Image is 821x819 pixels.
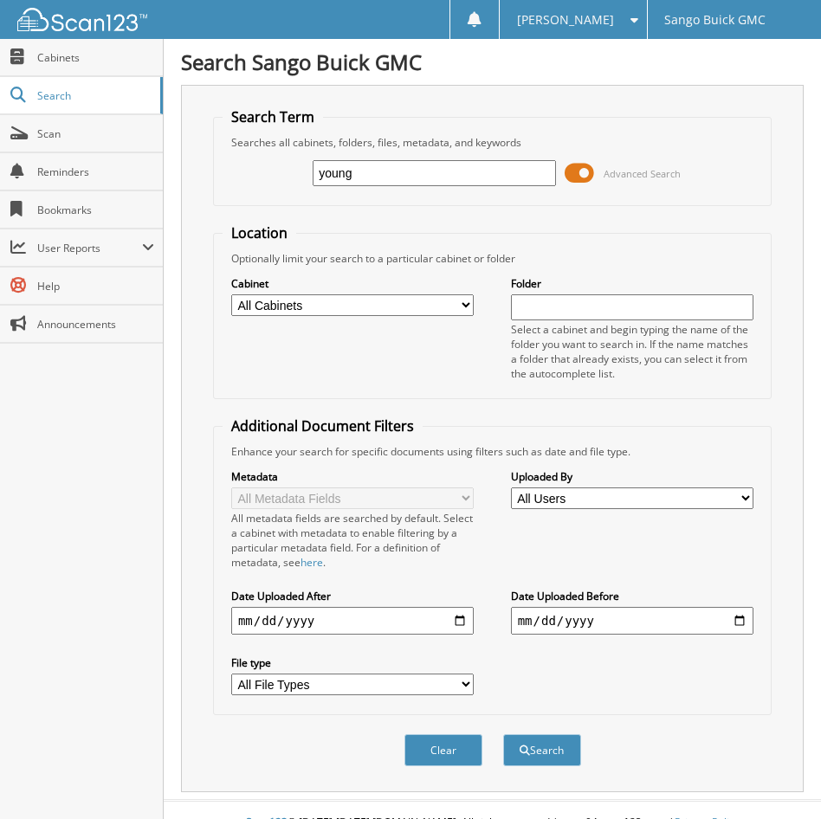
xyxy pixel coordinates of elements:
[181,48,804,76] h1: Search Sango Buick GMC
[37,50,154,65] span: Cabinets
[37,88,152,103] span: Search
[231,511,474,570] div: All metadata fields are searched by default. Select a cabinet with metadata to enable filtering b...
[231,469,474,484] label: Metadata
[404,734,482,766] button: Clear
[511,276,753,291] label: Folder
[223,444,762,459] div: Enhance your search for specific documents using filters such as date and file type.
[37,203,154,217] span: Bookmarks
[231,589,474,603] label: Date Uploaded After
[231,607,474,635] input: start
[223,251,762,266] div: Optionally limit your search to a particular cabinet or folder
[37,279,154,293] span: Help
[223,135,762,150] div: Searches all cabinets, folders, files, metadata, and keywords
[223,416,423,435] legend: Additional Document Filters
[231,276,474,291] label: Cabinet
[664,15,766,25] span: Sango Buick GMC
[37,126,154,141] span: Scan
[231,655,474,670] label: File type
[301,555,323,570] a: here
[517,15,614,25] span: [PERSON_NAME]
[223,107,323,126] legend: Search Term
[503,734,581,766] button: Search
[604,167,681,180] span: Advanced Search
[511,607,753,635] input: end
[17,8,147,31] img: scan123-logo-white.svg
[37,164,154,179] span: Reminders
[511,589,753,603] label: Date Uploaded Before
[223,223,296,242] legend: Location
[734,736,821,819] iframe: Chat Widget
[511,322,753,381] div: Select a cabinet and begin typing the name of the folder you want to search in. If the name match...
[37,241,142,255] span: User Reports
[511,469,753,484] label: Uploaded By
[37,317,154,332] span: Announcements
